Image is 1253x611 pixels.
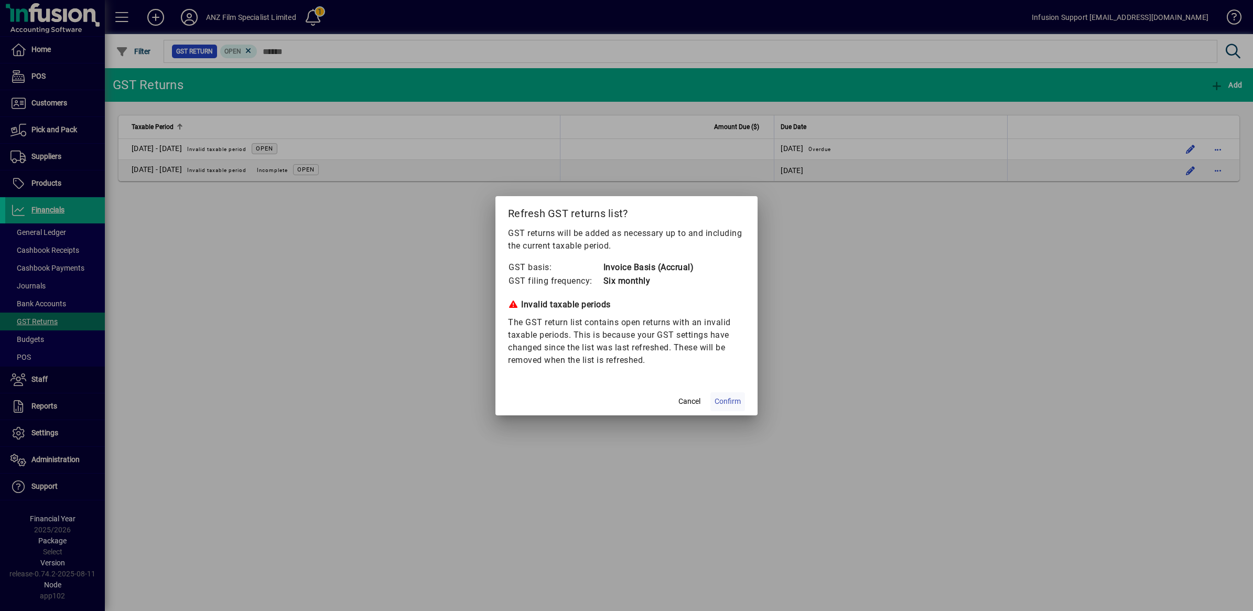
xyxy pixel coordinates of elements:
td: GST filing frequency: [508,274,603,288]
span: Confirm [715,396,741,407]
button: Cancel [673,392,706,411]
td: GST basis: [508,261,603,274]
strong: Invalid taxable periods [521,299,611,309]
button: Confirm [710,392,745,411]
td: Invoice Basis (Accrual) [603,261,694,274]
div: The GST return list contains open returns with an invalid taxable periods. This is because your G... [508,316,745,367]
span: Cancel [678,396,700,407]
h2: Refresh GST returns list? [495,196,758,227]
td: Six monthly [603,274,694,288]
p: GST returns will be added as necessary up to and including the current taxable period. [508,227,745,252]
